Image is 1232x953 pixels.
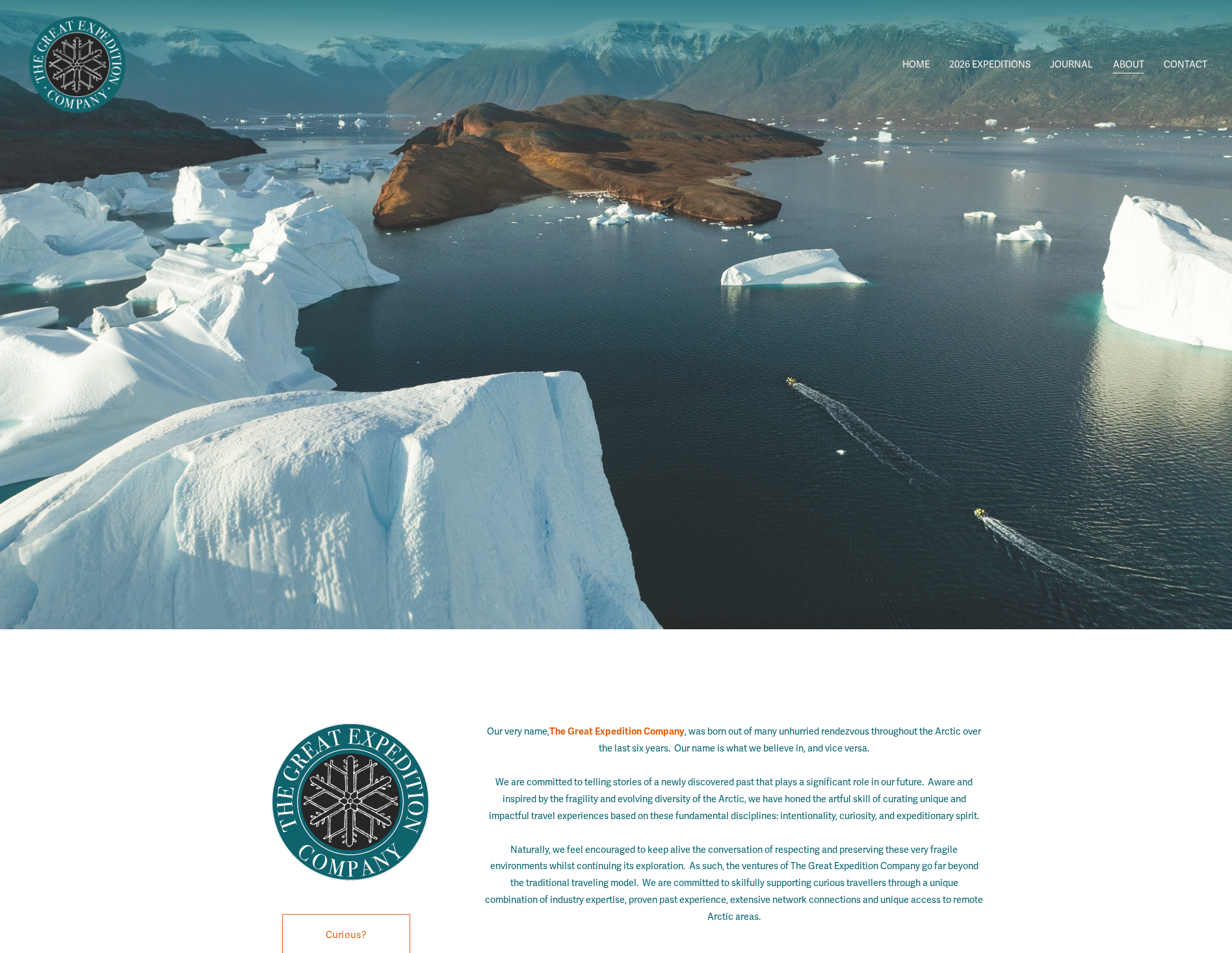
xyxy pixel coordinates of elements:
[902,56,930,75] a: HOME
[949,56,1030,75] a: folder dropdown
[1050,56,1093,75] a: JOURNAL
[1113,56,1144,75] a: ABOUT
[549,725,685,737] strong: The Great Expedition Company
[485,726,985,922] span: , was born out of many unhurried rendezvous throughout the Arctic over the last six years. Our na...
[487,726,549,737] span: Our very name,
[1164,56,1207,75] a: CONTACT
[949,57,1030,73] span: 2026 EXPEDITIONS
[25,12,130,118] img: Arctic Expeditions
